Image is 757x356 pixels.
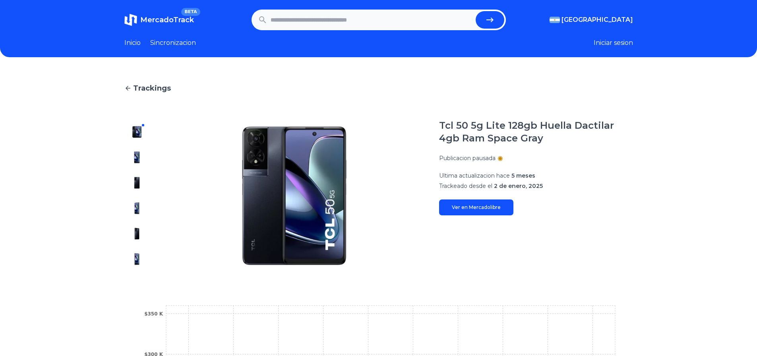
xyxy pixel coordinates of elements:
[140,15,194,24] span: MercadoTrack
[561,15,633,25] span: [GEOGRAPHIC_DATA]
[131,227,143,240] img: Tcl 50 5g Lite 128gb Huella Dactilar 4gb Ram Space Gray
[439,172,510,179] span: Ultima actualizacion hace
[131,151,143,164] img: Tcl 50 5g Lite 128gb Huella Dactilar 4gb Ram Space Gray
[494,182,543,190] span: 2 de enero, 2025
[550,17,560,23] img: Argentina
[439,199,513,215] a: Ver en Mercadolibre
[594,38,633,48] button: Iniciar sesion
[439,154,496,162] p: Publicacion pausada
[133,83,171,94] span: Trackings
[144,311,163,317] tspan: $350 K
[439,119,633,145] h1: Tcl 50 5g Lite 128gb Huella Dactilar 4gb Ram Space Gray
[550,15,633,25] button: [GEOGRAPHIC_DATA]
[131,126,143,138] img: Tcl 50 5g Lite 128gb Huella Dactilar 4gb Ram Space Gray
[124,14,137,26] img: MercadoTrack
[166,119,423,272] img: Tcl 50 5g Lite 128gb Huella Dactilar 4gb Ram Space Gray
[124,38,141,48] a: Inicio
[511,172,535,179] span: 5 meses
[150,38,196,48] a: Sincronizacion
[131,202,143,215] img: Tcl 50 5g Lite 128gb Huella Dactilar 4gb Ram Space Gray
[124,83,633,94] a: Trackings
[439,182,492,190] span: Trackeado desde el
[131,176,143,189] img: Tcl 50 5g Lite 128gb Huella Dactilar 4gb Ram Space Gray
[181,8,200,16] span: BETA
[131,253,143,265] img: Tcl 50 5g Lite 128gb Huella Dactilar 4gb Ram Space Gray
[124,14,194,26] a: MercadoTrackBETA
